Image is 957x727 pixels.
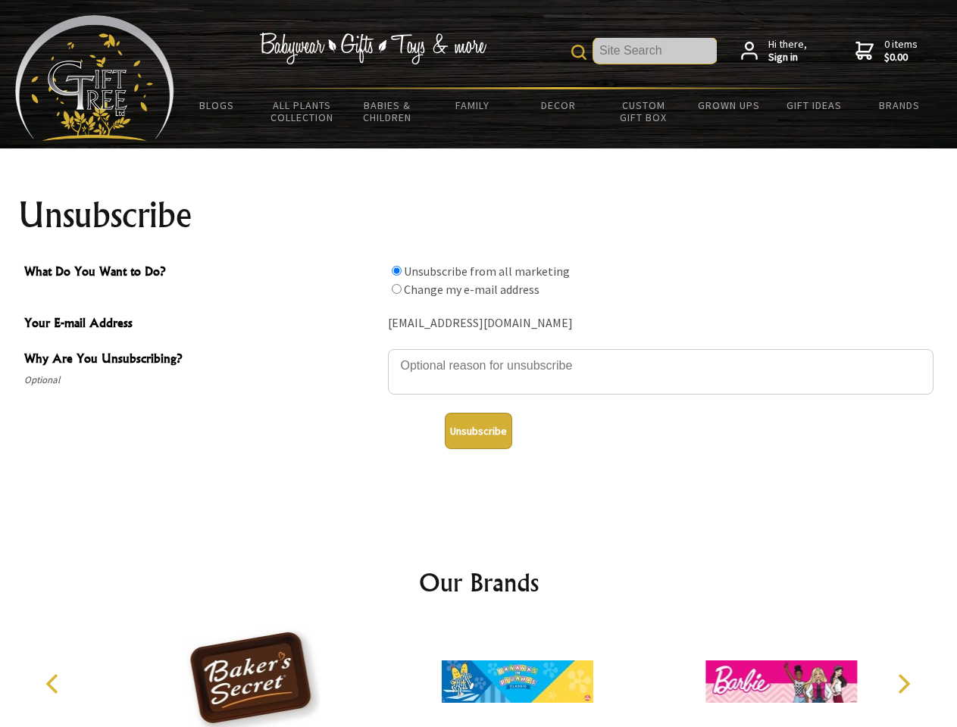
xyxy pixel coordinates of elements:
a: BLOGS [174,89,260,121]
a: Family [430,89,516,121]
span: Why Are You Unsubscribing? [24,349,380,371]
input: What Do You Want to Do? [392,284,402,294]
strong: Sign in [768,51,807,64]
span: Your E-mail Address [24,314,380,335]
input: What Do You Want to Do? [392,266,402,276]
span: Hi there, [768,38,807,64]
img: product search [571,45,586,60]
a: Custom Gift Box [601,89,686,133]
span: 0 items [884,37,918,64]
h2: Our Brands [30,564,927,601]
input: Site Search [593,38,717,64]
a: Babies & Children [345,89,430,133]
button: Previous [38,667,71,700]
a: Hi there,Sign in [741,38,807,64]
h1: Unsubscribe [18,197,940,233]
a: All Plants Collection [260,89,346,133]
label: Unsubscribe from all marketing [404,264,570,279]
a: 0 items$0.00 [855,38,918,64]
button: Unsubscribe [445,413,512,449]
strong: $0.00 [884,51,918,64]
a: Decor [515,89,601,121]
div: [EMAIL_ADDRESS][DOMAIN_NAME] [388,312,934,335]
span: What Do You Want to Do? [24,262,380,284]
button: Next [887,667,920,700]
a: Brands [857,89,943,121]
label: Change my e-mail address [404,282,539,297]
img: Babywear - Gifts - Toys & more [259,33,486,64]
textarea: Why Are You Unsubscribing? [388,349,934,395]
a: Gift Ideas [771,89,857,121]
a: Grown Ups [686,89,771,121]
span: Optional [24,371,380,389]
img: Babyware - Gifts - Toys and more... [15,15,174,141]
